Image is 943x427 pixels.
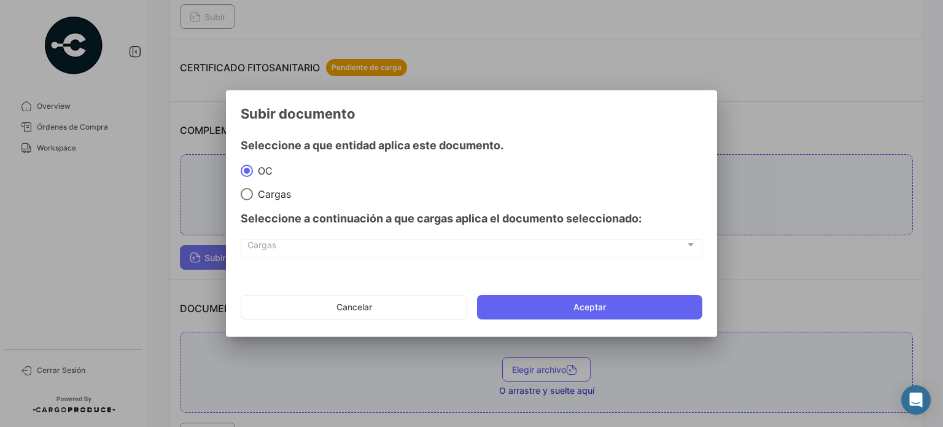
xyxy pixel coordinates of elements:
[247,242,685,253] span: Cargas
[241,137,702,154] h4: Seleccione a que entidad aplica este documento.
[241,295,467,319] button: Cancelar
[477,295,702,319] button: Aceptar
[241,210,702,227] h4: Seleccione a continuación a que cargas aplica el documento seleccionado:
[253,188,291,200] span: Cargas
[253,165,273,177] span: OC
[241,105,702,122] h3: Subir documento
[901,385,931,415] div: Abrir Intercom Messenger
